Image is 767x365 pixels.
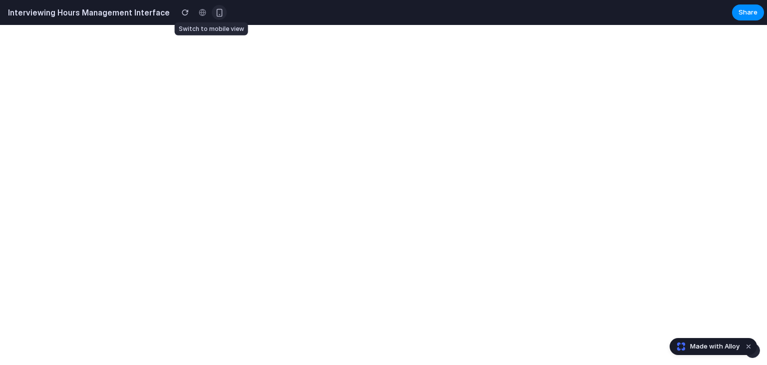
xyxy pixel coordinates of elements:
[4,6,170,18] h2: Interviewing Hours Management Interface
[670,342,741,352] a: Made with Alloy
[743,341,755,353] button: Dismiss watermark
[690,342,740,352] span: Made with Alloy
[175,22,248,35] div: Switch to mobile view
[739,7,758,17] span: Share
[732,4,764,20] button: Share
